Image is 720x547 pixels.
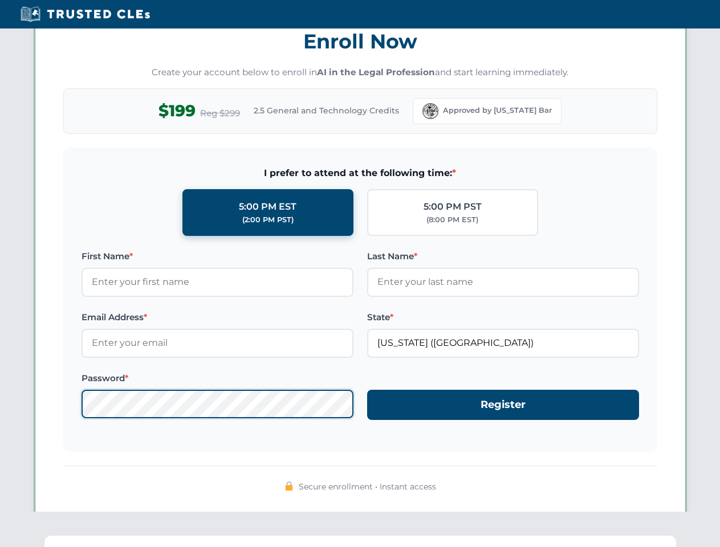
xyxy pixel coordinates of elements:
[367,329,639,357] input: Florida (FL)
[239,199,296,214] div: 5:00 PM EST
[242,214,294,226] div: (2:00 PM PST)
[254,104,399,117] span: 2.5 General and Technology Credits
[367,268,639,296] input: Enter your last name
[158,98,196,124] span: $199
[367,311,639,324] label: State
[317,67,435,77] strong: AI in the Legal Profession
[82,329,353,357] input: Enter your email
[443,105,552,116] span: Approved by [US_STATE] Bar
[200,107,240,120] span: Reg $299
[299,480,436,493] span: Secure enrollment • Instant access
[422,103,438,119] img: Florida Bar
[82,250,353,263] label: First Name
[82,372,353,385] label: Password
[367,390,639,420] button: Register
[426,214,478,226] div: (8:00 PM EST)
[63,23,657,59] h3: Enroll Now
[284,481,294,491] img: 🔒
[63,66,657,79] p: Create your account below to enroll in and start learning immediately.
[82,268,353,296] input: Enter your first name
[82,311,353,324] label: Email Address
[82,166,639,181] span: I prefer to attend at the following time:
[367,250,639,263] label: Last Name
[424,199,482,214] div: 5:00 PM PST
[17,6,153,23] img: Trusted CLEs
